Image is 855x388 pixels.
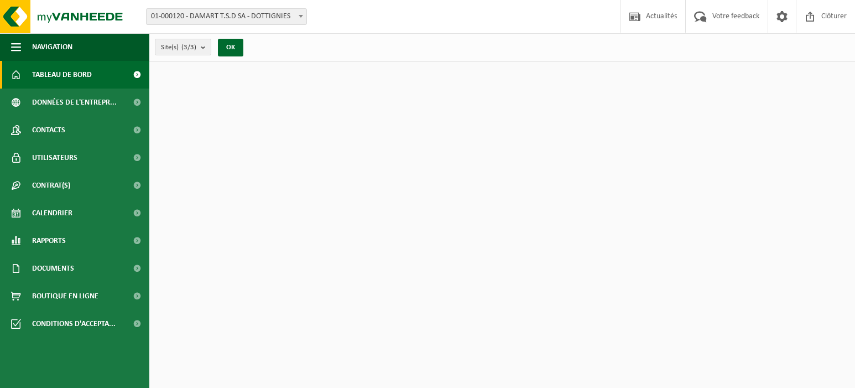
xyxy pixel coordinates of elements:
span: Utilisateurs [32,144,77,172]
span: Documents [32,255,74,282]
span: Rapports [32,227,66,255]
span: Conditions d'accepta... [32,310,116,338]
button: OK [218,39,243,56]
span: Site(s) [161,39,196,56]
count: (3/3) [181,44,196,51]
span: 01-000120 - DAMART T.S.D SA - DOTTIGNIES [146,8,307,25]
button: Site(s)(3/3) [155,39,211,55]
span: Tableau de bord [32,61,92,89]
span: Contacts [32,116,65,144]
span: Boutique en ligne [32,282,98,310]
span: 01-000120 - DAMART T.S.D SA - DOTTIGNIES [147,9,306,24]
span: Navigation [32,33,72,61]
span: Données de l'entrepr... [32,89,117,116]
span: Contrat(s) [32,172,70,199]
span: Calendrier [32,199,72,227]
